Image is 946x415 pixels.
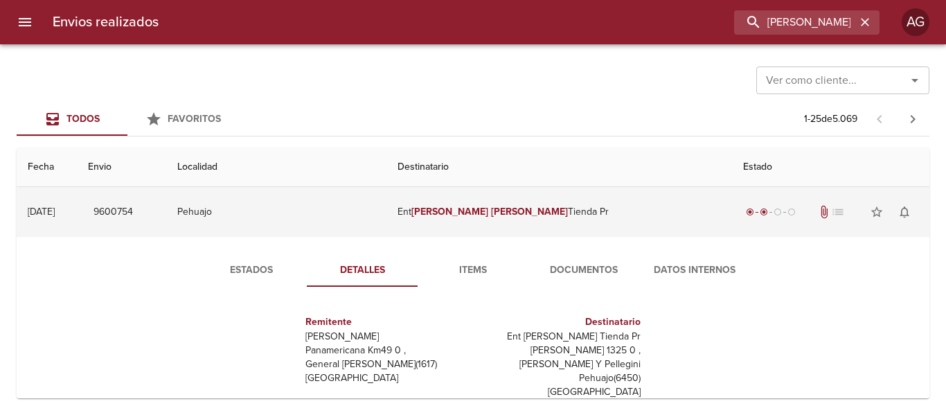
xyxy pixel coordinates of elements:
[17,103,238,136] div: Tabs Envios
[804,112,857,126] p: 1 - 25 de 5.069
[66,113,100,125] span: Todos
[305,330,467,344] p: [PERSON_NAME]
[8,6,42,39] button: menu
[479,344,641,371] p: [PERSON_NAME] 1325 0 , [PERSON_NAME] Y Pellegini
[479,330,641,344] p: Ent [PERSON_NAME] Tienda Pr
[902,8,929,36] div: Abrir información de usuario
[386,187,732,237] td: Ent Tienda Pr
[196,254,750,287] div: Tabs detalle de guia
[204,262,298,279] span: Estados
[734,10,856,35] input: buscar
[168,113,221,125] span: Favoritos
[53,11,159,33] h6: Envios realizados
[28,206,55,218] div: [DATE]
[537,262,631,279] span: Documentos
[863,112,896,125] span: Pagina anterior
[870,205,884,219] span: star_border
[863,198,891,226] button: Agregar a favoritos
[743,205,798,219] div: Despachado
[411,206,488,218] em: [PERSON_NAME]
[166,187,386,237] td: Pehuajo
[479,315,641,330] h6: Destinatario
[305,315,467,330] h6: Remitente
[17,148,77,187] th: Fecha
[315,262,409,279] span: Detalles
[817,205,831,219] span: Tiene documentos adjuntos
[305,357,467,371] p: General [PERSON_NAME] ( 1617 )
[787,208,796,216] span: radio_button_unchecked
[479,371,641,385] p: Pehuajo ( 6450 )
[166,148,386,187] th: Localidad
[774,208,782,216] span: radio_button_unchecked
[746,208,754,216] span: radio_button_checked
[88,200,139,225] button: 9600754
[896,103,929,136] span: Pagina siguiente
[898,205,911,219] span: notifications_none
[902,8,929,36] div: AG
[386,148,732,187] th: Destinatario
[491,206,568,218] em: [PERSON_NAME]
[93,204,133,221] span: 9600754
[479,385,641,399] p: [GEOGRAPHIC_DATA]
[426,262,520,279] span: Items
[648,262,742,279] span: Datos Internos
[760,208,768,216] span: radio_button_checked
[891,198,918,226] button: Activar notificaciones
[831,205,845,219] span: No tiene pedido asociado
[305,344,467,357] p: Panamericana Km49 0 ,
[77,148,166,187] th: Envio
[905,71,925,90] button: Abrir
[305,371,467,385] p: [GEOGRAPHIC_DATA]
[732,148,929,187] th: Estado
